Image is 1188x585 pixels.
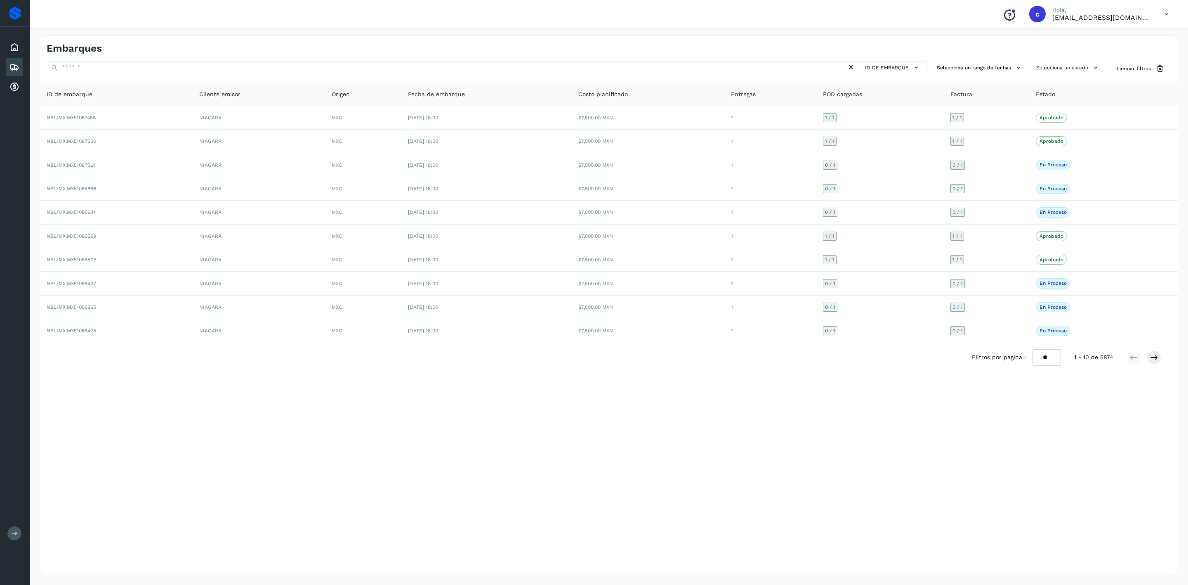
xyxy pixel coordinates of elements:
td: NIAGARA [193,225,325,248]
td: $7,500.00 MXN [572,248,724,272]
button: Limpiar filtros [1110,61,1171,76]
p: Hola, [1052,7,1151,14]
td: 1 [724,201,817,224]
td: NIAGARA [193,272,325,295]
button: ID de embarque [863,62,923,73]
span: ID de embarque [47,90,92,99]
span: NBL/MX.MX51087561 [47,162,95,168]
span: [DATE] 18:00 [408,281,438,287]
td: NIAGARA [193,319,325,342]
td: 1 [724,225,817,248]
span: [DATE] 18:00 [408,162,438,168]
span: 1 / 1 [952,234,962,239]
td: MXC [325,177,401,201]
p: En proceso [1039,280,1067,286]
span: 1 - 10 de 5874 [1074,353,1113,362]
span: 0 / 1 [825,281,835,286]
span: Cliente emisor [199,90,240,99]
td: MXC [325,296,401,319]
span: NBL/MX.MX51086868 [47,186,96,192]
td: $7,500.00 MXN [572,130,724,153]
span: 1 / 1 [825,257,834,262]
td: NIAGARA [193,248,325,272]
td: 1 [724,130,817,153]
span: 0 / 1 [952,210,963,215]
span: 1 / 1 [952,139,962,144]
td: $7,500.00 MXN [572,319,724,342]
span: 0 / 1 [825,328,835,333]
span: Factura [950,90,972,99]
td: $7,500.00 MXN [572,153,724,177]
td: NIAGARA [193,106,325,130]
span: 1 / 1 [952,257,962,262]
td: NIAGARA [193,296,325,319]
p: En proceso [1039,304,1067,310]
span: POD cargadas [823,90,862,99]
td: MXC [325,130,401,153]
td: $7,500.00 MXN [572,225,724,248]
td: MXC [325,248,401,272]
td: $7,500.00 MXN [572,272,724,295]
span: 0 / 1 [825,305,835,310]
span: 0 / 1 [952,186,963,191]
span: 1 / 1 [825,234,834,239]
p: En proceso [1039,186,1067,192]
span: NBL/MX.MX51086425 [47,328,96,334]
div: Embarques [6,58,23,76]
p: cuentas3@enlacesmet.com.mx [1052,14,1151,21]
span: 0 / 1 [952,328,963,333]
span: NBL/MX.MX51087550 [47,138,96,144]
span: Estado [1036,90,1055,99]
td: $7,500.00 MXN [572,201,724,224]
span: 0 / 1 [952,305,963,310]
span: ID de embarque [865,64,909,71]
span: Fecha de embarque [408,90,465,99]
td: MXC [325,225,401,248]
span: Limpiar filtros [1117,65,1151,72]
span: 1 / 1 [825,139,834,144]
p: Aprobado [1039,115,1063,121]
span: [DATE] 18:00 [408,257,438,263]
td: 1 [724,177,817,201]
td: NIAGARA [193,153,325,177]
span: [DATE] 18:00 [408,233,438,239]
span: NBL/MX.MX51086265 [47,304,96,310]
span: NBL/MX.MX51086631 [47,209,95,215]
td: 1 [724,296,817,319]
span: NBL/MX.MX51087458 [47,115,96,121]
span: Entregas [731,90,756,99]
td: 1 [724,248,817,272]
td: 1 [724,106,817,130]
span: 0 / 1 [825,210,835,215]
span: Costo planificado [578,90,628,99]
span: [DATE] 18:00 [408,138,438,144]
td: NIAGARA [193,130,325,153]
span: 1 / 1 [825,115,834,120]
div: Cuentas por cobrar [6,78,23,96]
p: Aprobado [1039,233,1063,239]
td: 1 [724,272,817,295]
p: En proceso [1039,162,1067,168]
td: $7,500.00 MXN [572,177,724,201]
button: Selecciona un estado [1033,61,1103,75]
span: Filtros por página : [972,353,1026,362]
td: NIAGARA [193,201,325,224]
td: MXC [325,319,401,342]
span: 0 / 1 [952,281,963,286]
span: 1 / 1 [952,115,962,120]
p: Aprobado [1039,257,1063,263]
td: MXC [325,153,401,177]
span: [DATE] 18:00 [408,328,438,334]
span: 0 / 1 [825,186,835,191]
p: Aprobado [1039,138,1063,144]
td: MXC [325,106,401,130]
td: NIAGARA [193,177,325,201]
td: $7,500.00 MXN [572,106,724,130]
span: [DATE] 18:00 [408,304,438,310]
span: NBL/MX.MX51086427 [47,281,96,287]
span: 0 / 1 [825,163,835,168]
span: NBL/MX.MX51086572 [47,257,96,263]
span: [DATE] 18:00 [408,186,438,192]
span: Origen [332,90,350,99]
p: En proceso [1039,328,1067,334]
